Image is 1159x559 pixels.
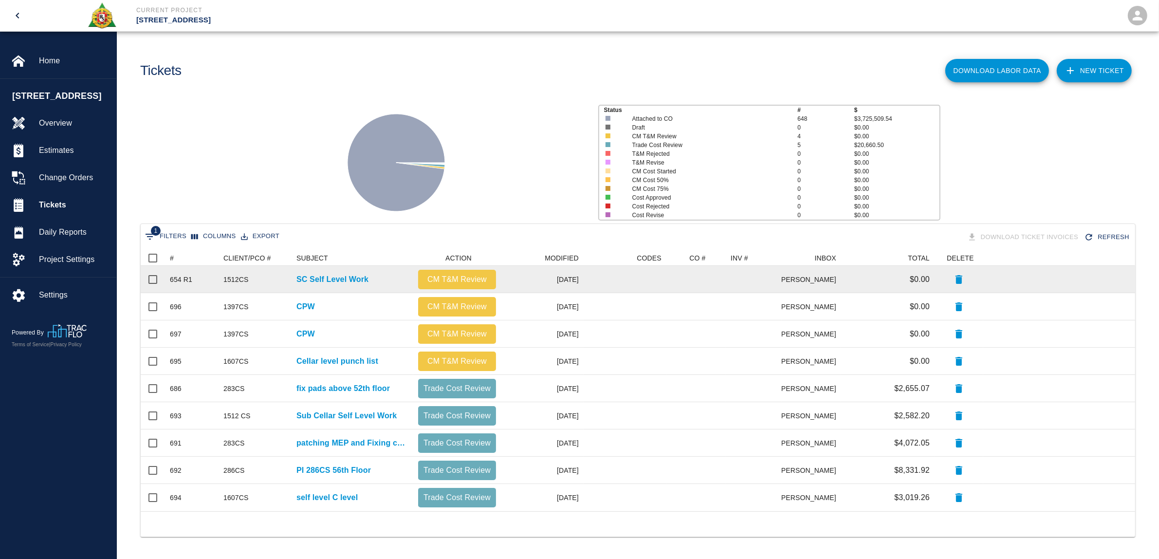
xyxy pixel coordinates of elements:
div: [DATE] [501,320,584,348]
div: DELETE [935,250,983,266]
p: 5 [797,141,854,149]
div: [DATE] [501,484,584,511]
p: Cost Approved [632,193,781,202]
div: [DATE] [501,293,584,320]
div: 283CS [223,384,245,393]
p: 0 [797,123,854,132]
span: Project Settings [39,254,109,265]
div: [PERSON_NAME] [782,375,841,402]
div: INBOX [815,250,836,266]
div: # [170,250,174,266]
p: Powered By [12,328,48,337]
div: CODES [637,250,662,266]
div: [DATE] [501,429,584,457]
div: 1397CS [223,329,249,339]
p: Trade Cost Review [632,141,781,149]
p: $0.00 [854,202,939,211]
p: CM Cost Started [632,167,781,176]
span: [STREET_ADDRESS] [12,90,111,103]
p: $0.00 [854,211,939,220]
div: [PERSON_NAME] [782,266,841,293]
div: INBOX [782,250,841,266]
div: # [165,250,219,266]
div: MODIFIED [501,250,584,266]
p: T&M Revise [632,158,781,167]
a: Privacy Policy [51,342,82,347]
p: $0.00 [854,132,939,141]
p: 0 [797,158,854,167]
p: $0.00 [854,158,939,167]
p: Trade Cost Review [422,465,492,476]
div: DELETE [947,250,974,266]
span: Daily Reports [39,226,109,238]
p: 0 [797,149,854,158]
p: 0 [797,193,854,202]
a: CPW [296,301,315,313]
p: self level C level [296,492,358,503]
span: Home [39,55,109,67]
p: Trade Cost Review [422,437,492,449]
div: 695 [170,356,182,366]
p: $3,019.26 [894,492,930,503]
p: 0 [797,167,854,176]
div: 692 [170,466,182,475]
p: $ [854,106,939,114]
p: CM T&M Review [422,274,492,285]
div: Refresh the list [1082,229,1133,246]
p: Trade Cost Review [422,410,492,422]
span: Settings [39,289,109,301]
p: 0 [797,176,854,185]
div: [DATE] [501,348,584,375]
div: CLIENT/PCO # [223,250,271,266]
div: [PERSON_NAME] [782,484,841,511]
div: 1512 CS [223,411,251,421]
p: Current Project [136,6,632,15]
div: CLIENT/PCO # [219,250,292,266]
p: $3,725,509.54 [854,114,939,123]
div: 654 R1 [170,275,192,284]
span: | [49,342,51,347]
div: SUBJECT [292,250,413,266]
p: fix pads above 52th floor [296,383,390,394]
p: $0.00 [854,167,939,176]
div: TOTAL [908,250,930,266]
div: Tickets download in groups of 15 [965,229,1083,246]
button: Export [239,229,282,244]
p: CM T&M Review [422,328,492,340]
p: $0.00 [854,149,939,158]
div: CODES [584,250,666,266]
p: $20,660.50 [854,141,939,149]
p: $4,072.05 [894,437,930,449]
div: [PERSON_NAME] [782,429,841,457]
div: INV # [726,250,782,266]
div: [DATE] [501,402,584,429]
button: Show filters [143,229,189,244]
p: Trade Cost Review [422,492,492,503]
div: 1607CS [223,493,249,503]
div: 1397CS [223,302,249,312]
p: $0.00 [910,355,930,367]
div: [PERSON_NAME] [782,348,841,375]
div: [PERSON_NAME] [782,457,841,484]
p: Sub Cellar Self Level Work [296,410,397,422]
p: Draft [632,123,781,132]
img: TracFlo [48,324,87,337]
a: NEW TICKET [1057,59,1132,82]
a: PI 286CS 56th Floor [296,465,371,476]
div: [DATE] [501,375,584,402]
h1: Tickets [140,63,182,79]
p: $0.00 [854,193,939,202]
button: Download Labor Data [945,59,1049,82]
p: [STREET_ADDRESS] [136,15,632,26]
p: patching MEP and Fixing curb at SE [296,437,408,449]
span: Estimates [39,145,109,156]
div: [PERSON_NAME] [782,402,841,429]
p: $2,582.20 [894,410,930,422]
span: Overview [39,117,109,129]
p: 0 [797,211,854,220]
a: Cellar level punch list [296,355,378,367]
p: # [797,106,854,114]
